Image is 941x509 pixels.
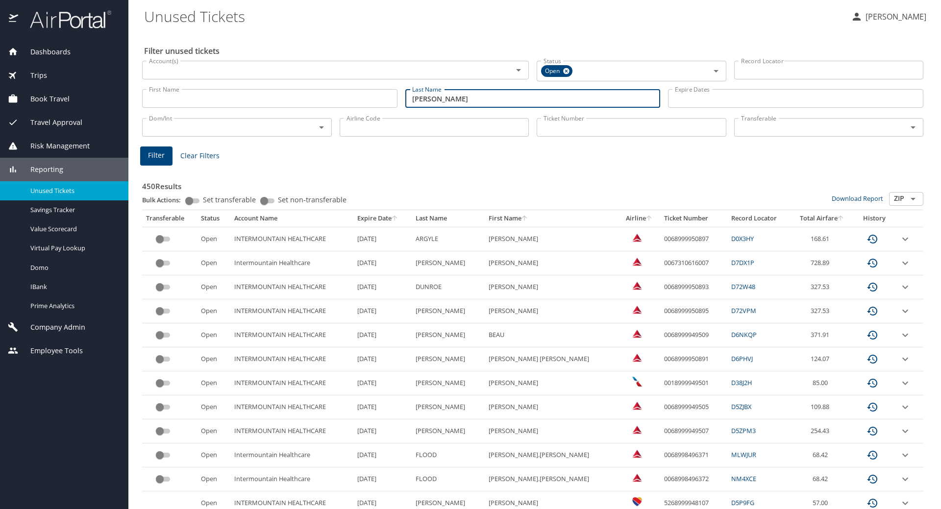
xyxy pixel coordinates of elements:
td: [PERSON_NAME] [485,371,619,395]
td: [PERSON_NAME] [412,419,485,443]
td: INTERMOUNTAIN HEALTHCARE [230,275,353,299]
button: expand row [899,329,911,341]
div: Open [541,65,572,77]
button: sort [521,216,528,222]
td: [PERSON_NAME] [485,395,619,419]
td: INTERMOUNTAIN HEALTHCARE [230,419,353,443]
th: Account Name [230,210,353,227]
img: Delta Airlines [632,329,642,339]
span: Prime Analytics [30,301,117,311]
button: Open [512,63,525,77]
td: [PERSON_NAME] [412,251,485,275]
span: Value Scorecard [30,224,117,234]
span: Clear Filters [180,150,220,162]
td: 0068999949509 [660,323,727,347]
span: Savings Tracker [30,205,117,215]
th: Expire Date [353,210,412,227]
td: Intermountain Healthcare [230,443,353,467]
a: D5ZJBX [731,402,751,411]
button: expand row [899,305,911,317]
td: [DATE] [353,443,412,467]
td: [PERSON_NAME] [485,275,619,299]
td: [PERSON_NAME] [485,299,619,323]
td: INTERMOUNTAIN HEALTHCARE [230,323,353,347]
td: INTERMOUNTAIN HEALTHCARE [230,299,353,323]
td: [PERSON_NAME] [485,227,619,251]
td: 0068999950891 [660,347,727,371]
td: [DATE] [353,371,412,395]
h3: 450 Results [142,175,923,192]
img: Delta Airlines [632,425,642,435]
span: Travel Approval [18,117,82,128]
td: 168.61 [791,227,853,251]
td: ARGYLE [412,227,485,251]
td: [DATE] [353,227,412,251]
td: Open [197,275,230,299]
button: expand row [899,353,911,365]
td: 85.00 [791,371,853,395]
td: Open [197,371,230,395]
a: D6PHVJ [731,354,753,363]
button: sort [392,216,398,222]
span: Employee Tools [18,345,83,356]
th: Ticket Number [660,210,727,227]
span: Book Travel [18,94,70,104]
td: INTERMOUNTAIN HEALTHCARE [230,347,353,371]
td: 254.43 [791,419,853,443]
a: NM4XCE [731,474,756,483]
th: Status [197,210,230,227]
button: Filter [140,146,173,166]
button: expand row [899,401,911,413]
button: sort [646,216,653,222]
p: [PERSON_NAME] [863,11,926,23]
img: Delta Airlines [632,473,642,483]
img: Delta Airlines [632,233,642,242]
button: expand row [899,473,911,485]
img: Southwest Airlines [632,497,642,507]
td: INTERMOUNTAIN HEALTHCARE [230,371,353,395]
td: 0068999950893 [660,275,727,299]
td: 0068998496371 [660,443,727,467]
td: [PERSON_NAME] [485,251,619,275]
td: 0068999949507 [660,419,727,443]
img: Delta Airlines [632,449,642,459]
td: [PERSON_NAME] [PERSON_NAME] [485,347,619,371]
td: 728.89 [791,251,853,275]
p: Bulk Actions: [142,195,189,204]
td: Open [197,443,230,467]
a: D5P9FG [731,498,754,507]
img: Delta Airlines [632,305,642,315]
td: [PERSON_NAME] [412,347,485,371]
button: Clear Filters [176,147,223,165]
td: 0018999949501 [660,371,727,395]
td: 371.91 [791,323,853,347]
td: 68.42 [791,443,853,467]
button: expand row [899,233,911,245]
td: 0068999950895 [660,299,727,323]
td: [DATE] [353,347,412,371]
th: Last Name [412,210,485,227]
td: FLOOD [412,443,485,467]
td: 0068999949505 [660,395,727,419]
h1: Unused Tickets [144,1,843,31]
button: Open [709,64,723,78]
td: [PERSON_NAME] [412,395,485,419]
button: Open [315,121,328,134]
td: [DATE] [353,299,412,323]
span: Trips [18,70,47,81]
span: IBank [30,282,117,291]
button: Open [906,121,920,134]
td: INTERMOUNTAIN HEALTHCARE [230,395,353,419]
img: American Airlines [632,377,642,387]
td: Open [197,467,230,491]
td: [PERSON_NAME] [412,299,485,323]
td: [DATE] [353,419,412,443]
a: D7DX1P [731,258,754,267]
a: D5ZPM3 [731,426,756,435]
td: 0068998496372 [660,467,727,491]
button: sort [838,216,844,222]
a: D72W48 [731,282,755,291]
button: Open [906,192,920,206]
td: [PERSON_NAME].[PERSON_NAME] [485,467,619,491]
a: MLWJUR [731,450,756,459]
